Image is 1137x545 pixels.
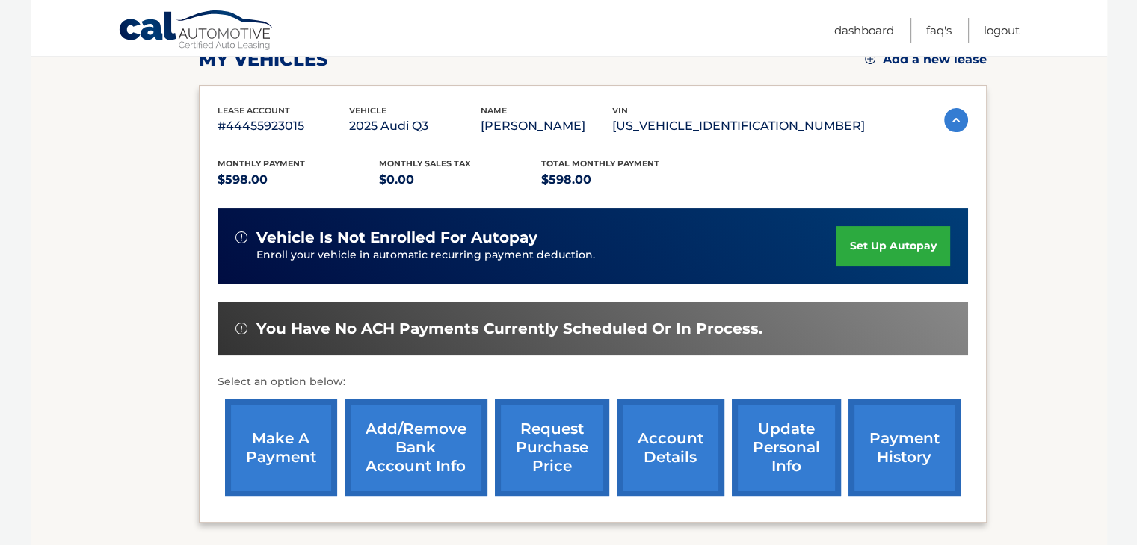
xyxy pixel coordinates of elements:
span: Monthly sales Tax [379,158,471,169]
a: request purchase price [495,399,609,496]
span: You have no ACH payments currently scheduled or in process. [256,320,762,338]
img: add.svg [865,54,875,64]
a: account details [617,399,724,496]
p: [PERSON_NAME] [481,116,612,137]
p: $0.00 [379,169,541,190]
a: Cal Automotive [118,10,275,53]
a: Add/Remove bank account info [345,399,487,496]
a: make a payment [225,399,337,496]
span: vehicle is not enrolled for autopay [256,228,537,247]
a: Dashboard [834,18,894,43]
p: 2025 Audi Q3 [349,116,481,137]
a: Add a new lease [865,52,987,67]
p: Enroll your vehicle in automatic recurring payment deduction. [256,247,836,264]
img: accordion-active.svg [944,108,968,132]
span: Monthly Payment [218,158,305,169]
p: Select an option below: [218,373,968,391]
p: #44455923015 [218,116,349,137]
span: lease account [218,105,290,116]
p: $598.00 [541,169,703,190]
a: Logout [984,18,1020,43]
span: name [481,105,507,116]
p: $598.00 [218,169,380,190]
img: alert-white.svg [235,323,247,334]
h2: my vehicles [199,49,328,71]
a: update personal info [732,399,841,496]
span: vehicle [349,105,386,116]
a: FAQ's [926,18,952,43]
p: [US_VEHICLE_IDENTIFICATION_NUMBER] [612,116,865,137]
span: Total Monthly Payment [541,158,659,169]
img: alert-white.svg [235,231,247,243]
a: payment history [848,399,961,496]
a: set up autopay [836,226,949,266]
span: vin [612,105,628,116]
